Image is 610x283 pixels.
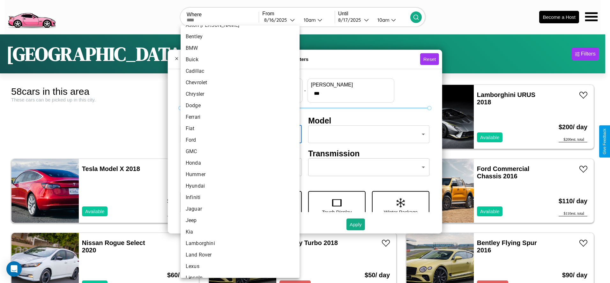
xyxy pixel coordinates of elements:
li: Kia [181,226,300,238]
div: Give Feedback [602,129,607,154]
li: Infiniti [181,192,300,203]
li: Ferrari [181,111,300,123]
li: Chrysler [181,88,300,100]
li: Jaguar [181,203,300,215]
li: Hummer [181,169,300,180]
li: Jeep [181,215,300,226]
li: Chevrolet [181,77,300,88]
li: GMC [181,146,300,157]
div: Open Intercom Messenger [6,261,22,277]
li: Dodge [181,100,300,111]
li: Lamborghini [181,238,300,249]
li: Fiat [181,123,300,134]
li: Honda [181,157,300,169]
li: Lexus [181,261,300,272]
li: Buick [181,54,300,65]
li: BMW [181,42,300,54]
li: Land Rover [181,249,300,261]
li: Cadillac [181,65,300,77]
li: Bentley [181,31,300,42]
li: Ford [181,134,300,146]
li: Hyundai [181,180,300,192]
